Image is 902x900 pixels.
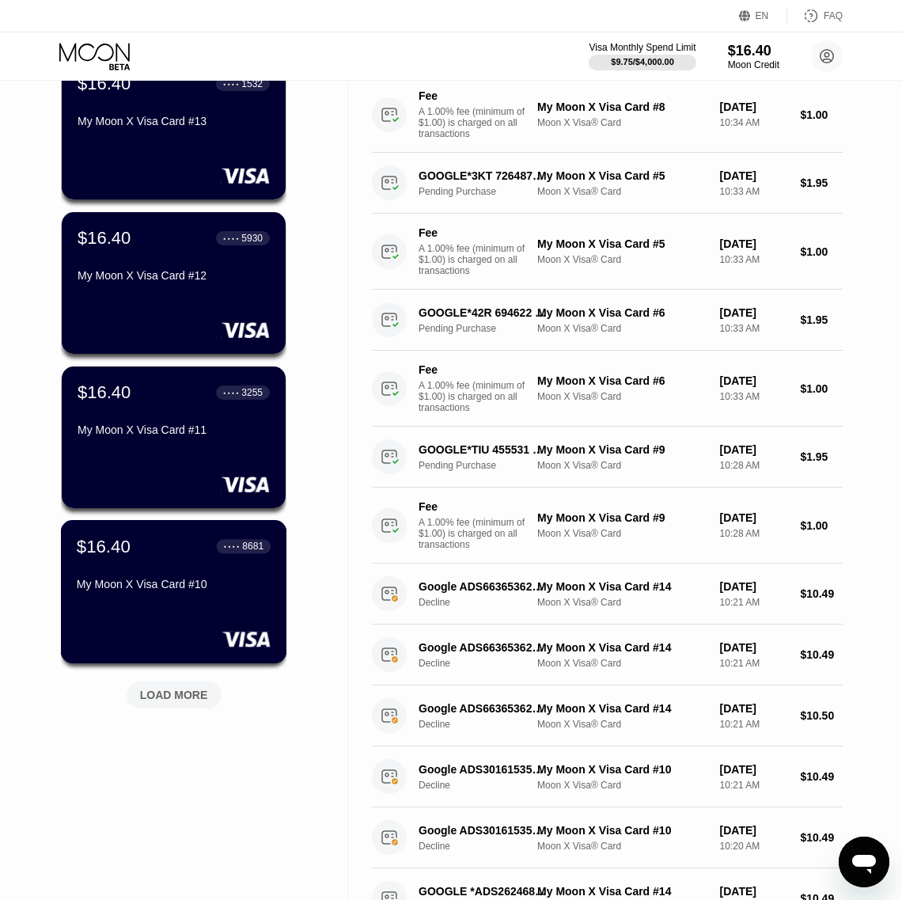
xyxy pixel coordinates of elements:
[419,597,556,608] div: Decline
[241,233,263,244] div: 5930
[419,243,537,276] div: A 1.00% fee (minimum of $1.00) is charged on all transactions
[537,702,707,715] div: My Moon X Visa Card #14
[372,625,843,685] div: Google ADS6636536246 650-2530000 USDeclineMy Moon X Visa Card #14Moon X Visa® Card[DATE]10:21 AM$...
[537,101,707,113] div: My Moon X Visa Card #8
[419,719,556,730] div: Decline
[800,313,843,326] div: $1.95
[241,387,263,398] div: 3255
[537,306,707,319] div: My Moon X Visa Card #6
[720,597,788,608] div: 10:21 AM
[419,658,556,669] div: Decline
[78,115,270,127] div: My Moon X Visa Card #13
[589,42,695,70] div: Visa Monthly Spend Limit$9.75/$4,000.00
[77,536,131,556] div: $16.40
[419,763,547,776] div: Google ADS3016153566 650-2530000 US
[537,374,707,387] div: My Moon X Visa Card #6
[62,58,286,199] div: $16.40● ● ● ●1532My Moon X Visa Card #13
[800,587,843,600] div: $10.49
[62,212,286,354] div: $16.40● ● ● ●5930My Moon X Visa Card #12
[537,641,707,654] div: My Moon X Visa Card #14
[537,117,707,128] div: Moon X Visa® Card
[800,450,843,463] div: $1.95
[419,580,547,593] div: Google ADS6636536246 650-2530000 US
[223,82,239,86] div: ● ● ● ●
[720,460,788,471] div: 10:28 AM
[728,59,779,70] div: Moon Credit
[419,841,556,852] div: Decline
[756,10,769,21] div: EN
[720,254,788,265] div: 10:33 AM
[537,824,707,837] div: My Moon X Visa Card #10
[224,544,240,549] div: ● ● ● ●
[720,186,788,197] div: 10:33 AM
[720,824,788,837] div: [DATE]
[537,169,707,182] div: My Moon X Visa Card #5
[78,382,131,403] div: $16.40
[720,580,788,593] div: [DATE]
[720,391,788,402] div: 10:33 AM
[589,42,695,53] div: Visa Monthly Spend Limit
[537,511,707,524] div: My Moon X Visa Card #9
[537,763,707,776] div: My Moon X Visa Card #10
[419,306,547,319] div: GOOGLE*42R 694622 [DOMAIN_NAME][URL][GEOGRAPHIC_DATA]
[720,237,788,250] div: [DATE]
[372,290,843,351] div: GOOGLE*42R 694622 [DOMAIN_NAME][URL][GEOGRAPHIC_DATA]Pending PurchaseMy Moon X Visa Card #6Moon X...
[78,269,270,282] div: My Moon X Visa Card #12
[800,770,843,783] div: $10.49
[537,323,707,334] div: Moon X Visa® Card
[419,780,556,791] div: Decline
[537,580,707,593] div: My Moon X Visa Card #14
[537,885,707,898] div: My Moon X Visa Card #14
[419,106,537,139] div: A 1.00% fee (minimum of $1.00) is charged on all transactions
[720,719,788,730] div: 10:21 AM
[720,528,788,539] div: 10:28 AM
[720,306,788,319] div: [DATE]
[140,688,208,702] div: LOAD MORE
[372,488,843,564] div: FeeA 1.00% fee (minimum of $1.00) is charged on all transactionsMy Moon X Visa Card #9Moon X Visa...
[800,108,843,121] div: $1.00
[537,443,707,456] div: My Moon X Visa Card #9
[787,8,843,24] div: FAQ
[372,564,843,625] div: Google ADS6636536246 650-2530000 USDeclineMy Moon X Visa Card #14Moon X Visa® Card[DATE]10:21 AM$...
[611,57,674,66] div: $9.75 / $4,000.00
[537,597,707,608] div: Moon X Visa® Card
[62,366,286,508] div: $16.40● ● ● ●3255My Moon X Visa Card #11
[800,831,843,844] div: $10.49
[720,443,788,456] div: [DATE]
[537,254,707,265] div: Moon X Visa® Card
[419,380,537,413] div: A 1.00% fee (minimum of $1.00) is charged on all transactions
[720,763,788,776] div: [DATE]
[223,236,239,241] div: ● ● ● ●
[115,675,233,708] div: LOAD MORE
[419,885,547,898] div: GOOGLE *ADS2624688405 [EMAIL_ADDRESS]
[739,8,787,24] div: EN
[537,391,707,402] div: Moon X Visa® Card
[537,719,707,730] div: Moon X Visa® Card
[800,648,843,661] div: $10.49
[372,153,843,214] div: GOOGLE*3KT 726487 [DOMAIN_NAME][URL][GEOGRAPHIC_DATA]Pending PurchaseMy Moon X Visa Card #5Moon X...
[77,578,271,591] div: My Moon X Visa Card #10
[419,824,547,837] div: Google ADS3016153566 650-2530000 US
[419,323,556,334] div: Pending Purchase
[800,709,843,722] div: $10.50
[242,541,263,552] div: 8681
[372,77,843,153] div: FeeA 1.00% fee (minimum of $1.00) is charged on all transactionsMy Moon X Visa Card #8Moon X Visa...
[419,443,547,456] div: GOOGLE*TIU 455531 [DOMAIN_NAME][URL][GEOGRAPHIC_DATA]
[78,74,131,94] div: $16.40
[419,500,529,513] div: Fee
[372,685,843,746] div: Google ADS6636536246 650-2530000 USDeclineMy Moon X Visa Card #14Moon X Visa® Card[DATE]10:21 AM$...
[720,374,788,387] div: [DATE]
[372,807,843,868] div: Google ADS3016153566 650-2530000 USDeclineMy Moon X Visa Card #10Moon X Visa® Card[DATE]10:20 AM$...
[372,746,843,807] div: Google ADS3016153566 650-2530000 USDeclineMy Moon X Visa Card #10Moon X Visa® Card[DATE]10:21 AM$...
[537,841,707,852] div: Moon X Visa® Card
[800,245,843,258] div: $1.00
[537,658,707,669] div: Moon X Visa® Card
[537,780,707,791] div: Moon X Visa® Card
[800,382,843,395] div: $1.00
[419,517,537,550] div: A 1.00% fee (minimum of $1.00) is charged on all transactions
[223,390,239,395] div: ● ● ● ●
[419,186,556,197] div: Pending Purchase
[720,780,788,791] div: 10:21 AM
[372,214,843,290] div: FeeA 1.00% fee (minimum of $1.00) is charged on all transactionsMy Moon X Visa Card #5Moon X Visa...
[372,351,843,427] div: FeeA 1.00% fee (minimum of $1.00) is charged on all transactionsMy Moon X Visa Card #6Moon X Visa...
